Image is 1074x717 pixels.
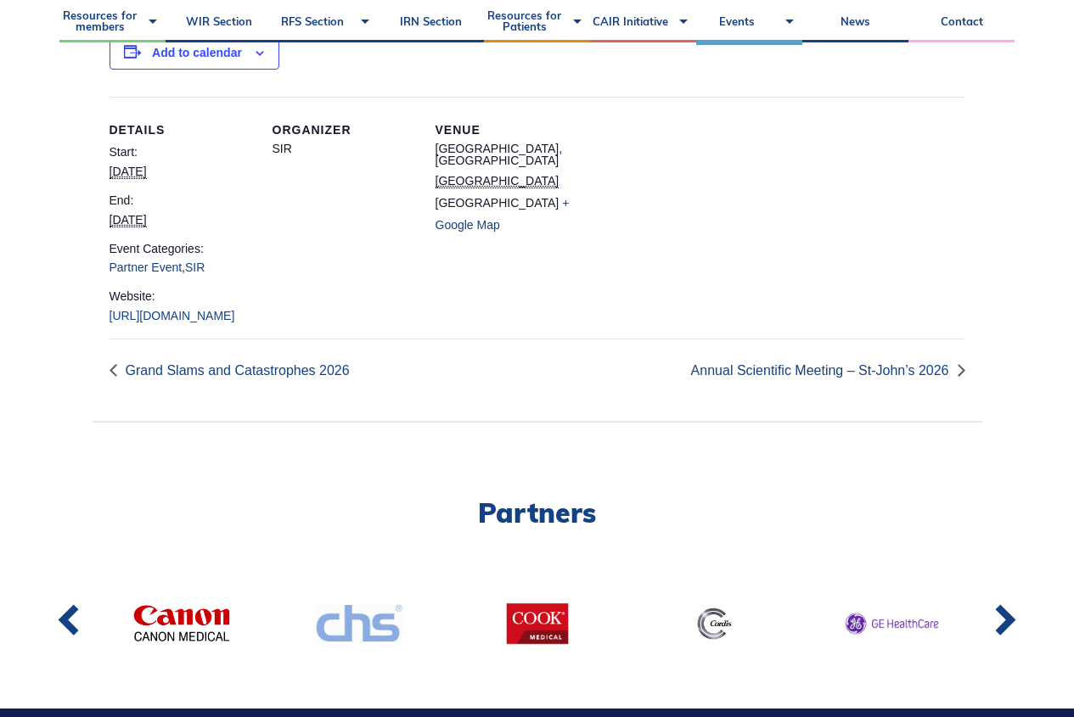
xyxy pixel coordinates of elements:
a: Grand Slams and Catastrophes 2026 [110,363,359,378]
h2: Venue [436,124,578,136]
abbr: 2026-04-11 [110,165,147,179]
dd: [GEOGRAPHIC_DATA], [GEOGRAPHIC_DATA] [436,143,578,166]
dt: Start: [110,143,252,162]
dt: Event Categories: [110,239,252,259]
button: View links to add events to your calendar [152,46,242,59]
dt: End: [110,191,252,210]
a: SIR [185,260,205,274]
dd: , [110,261,252,273]
a: Annual Scientific Meeting – St-John’s 2026 [682,363,965,378]
a: [URL][DOMAIN_NAME] [110,309,235,322]
a: Partner Event [110,260,183,274]
h2: Organizer [273,124,415,136]
abbr: 2026-04-17 [110,213,147,227]
nav: Event Navigation [110,363,965,380]
span: [GEOGRAPHIC_DATA] [436,196,559,210]
dt: Website: [110,287,252,306]
h2: Details [110,124,252,136]
iframe: Venue location map [599,124,778,303]
h2: Partners [59,499,1015,526]
abbr: Ontario [436,174,559,188]
dd: SIR [273,143,415,154]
